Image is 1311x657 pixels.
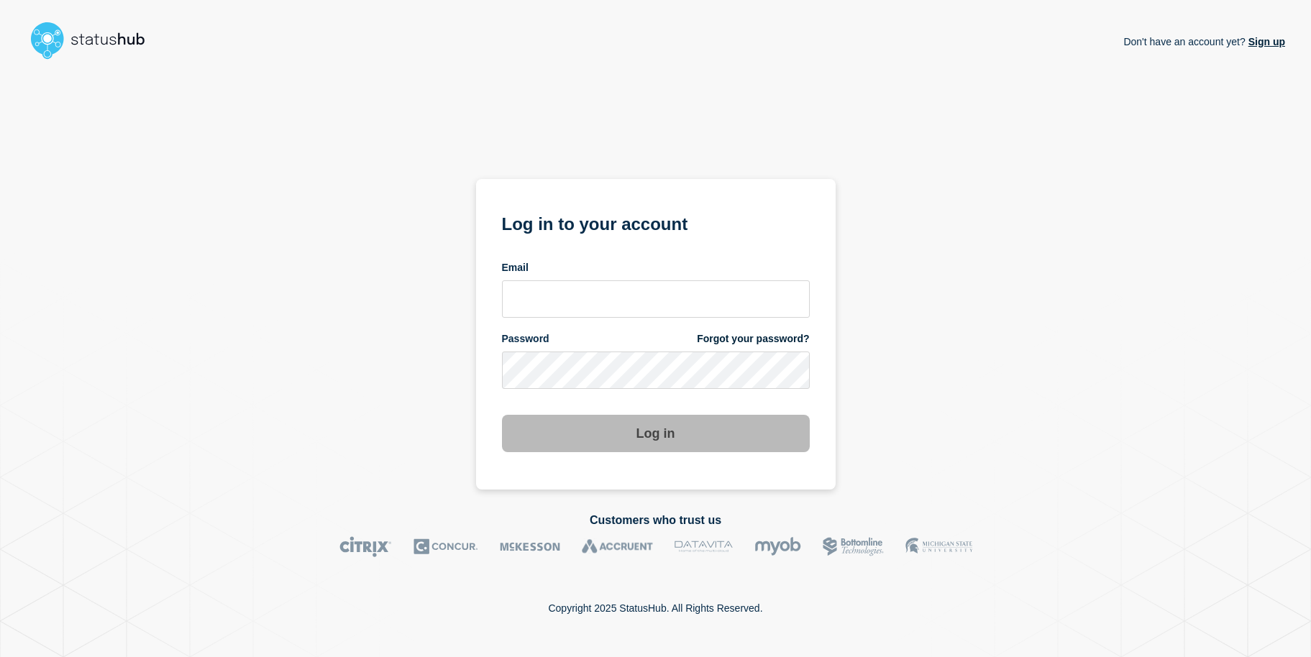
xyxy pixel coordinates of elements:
[339,536,392,557] img: Citrix logo
[1123,24,1285,59] p: Don't have an account yet?
[500,536,560,557] img: McKesson logo
[26,17,163,63] img: StatusHub logo
[754,536,801,557] img: myob logo
[502,352,810,389] input: password input
[697,332,809,346] a: Forgot your password?
[502,332,549,346] span: Password
[823,536,884,557] img: Bottomline logo
[548,602,762,614] p: Copyright 2025 StatusHub. All Rights Reserved.
[414,536,478,557] img: Concur logo
[502,415,810,452] button: Log in
[502,261,529,275] span: Email
[675,536,733,557] img: DataVita logo
[582,536,653,557] img: Accruent logo
[26,514,1285,527] h2: Customers who trust us
[502,209,810,236] h1: Log in to your account
[1246,36,1285,47] a: Sign up
[905,536,972,557] img: MSU logo
[502,280,810,318] input: email input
